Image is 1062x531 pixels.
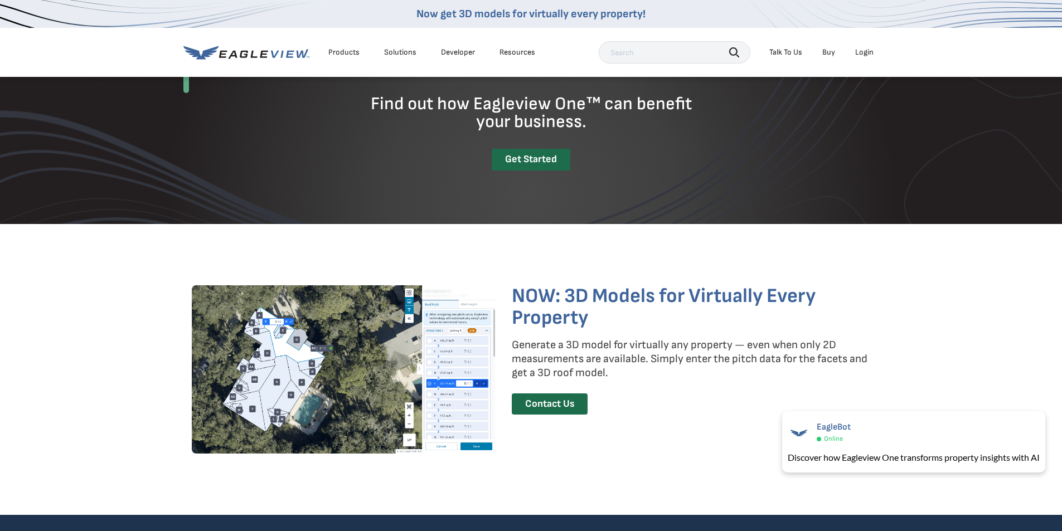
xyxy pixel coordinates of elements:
span: Online [824,435,843,443]
div: Talk To Us [769,47,802,57]
a: Contact Us [512,393,588,415]
h3: NOW: 3D Models for Virtually Every Property [512,285,871,329]
h2: Find out how Eagleview One™ can benefit your business. [361,95,702,131]
img: EagleBot [788,422,810,444]
input: Search [599,41,750,64]
a: Now get 3D models for virtually every property! [416,7,646,21]
div: Get Started [492,149,570,170]
p: Generate a 3D model for virtually any property — even when only 2D measurements are available. Si... [512,338,871,380]
span: EagleBot [817,422,851,432]
div: Solutions [384,47,416,57]
a: Buy [822,47,835,57]
div: Discover how Eagleview One transforms property insights with AI [788,451,1040,464]
a: Developer [441,47,475,57]
div: Login [855,47,874,57]
div: Products [328,47,360,57]
div: Resources [500,47,535,57]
